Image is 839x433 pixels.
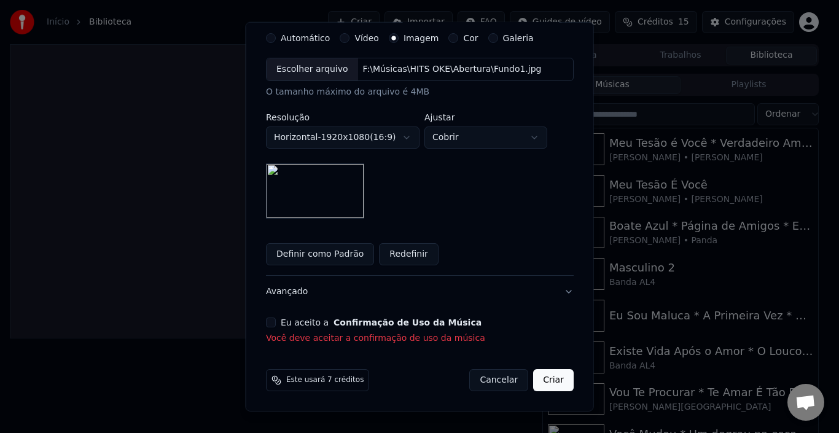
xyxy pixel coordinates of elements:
[266,332,574,345] p: Você deve aceitar a confirmação de uso da música
[469,369,528,391] button: Cancelar
[463,34,478,42] label: Cor
[286,375,364,385] span: Este usará 7 créditos
[281,34,330,42] label: Automático
[533,369,574,391] button: Criar
[403,34,438,42] label: Imagem
[266,243,374,265] button: Definir como Padrão
[379,243,439,265] button: Redefinir
[266,86,574,98] div: O tamanho máximo do arquivo é 4MB
[502,34,533,42] label: Galeria
[266,33,574,275] div: VídeoPersonalize o vídeo de [PERSON_NAME]: use imagem, vídeo ou cor
[281,318,482,327] label: Eu aceito a
[424,113,547,122] label: Ajustar
[334,318,482,327] button: Eu aceito a
[266,113,419,122] label: Resolução
[267,58,358,80] div: Escolher arquivo
[354,34,379,42] label: Vídeo
[357,63,546,76] div: F:\Músicas\HITS OKE\Abertura\Fundo1.jpg
[266,276,574,308] button: Avançado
